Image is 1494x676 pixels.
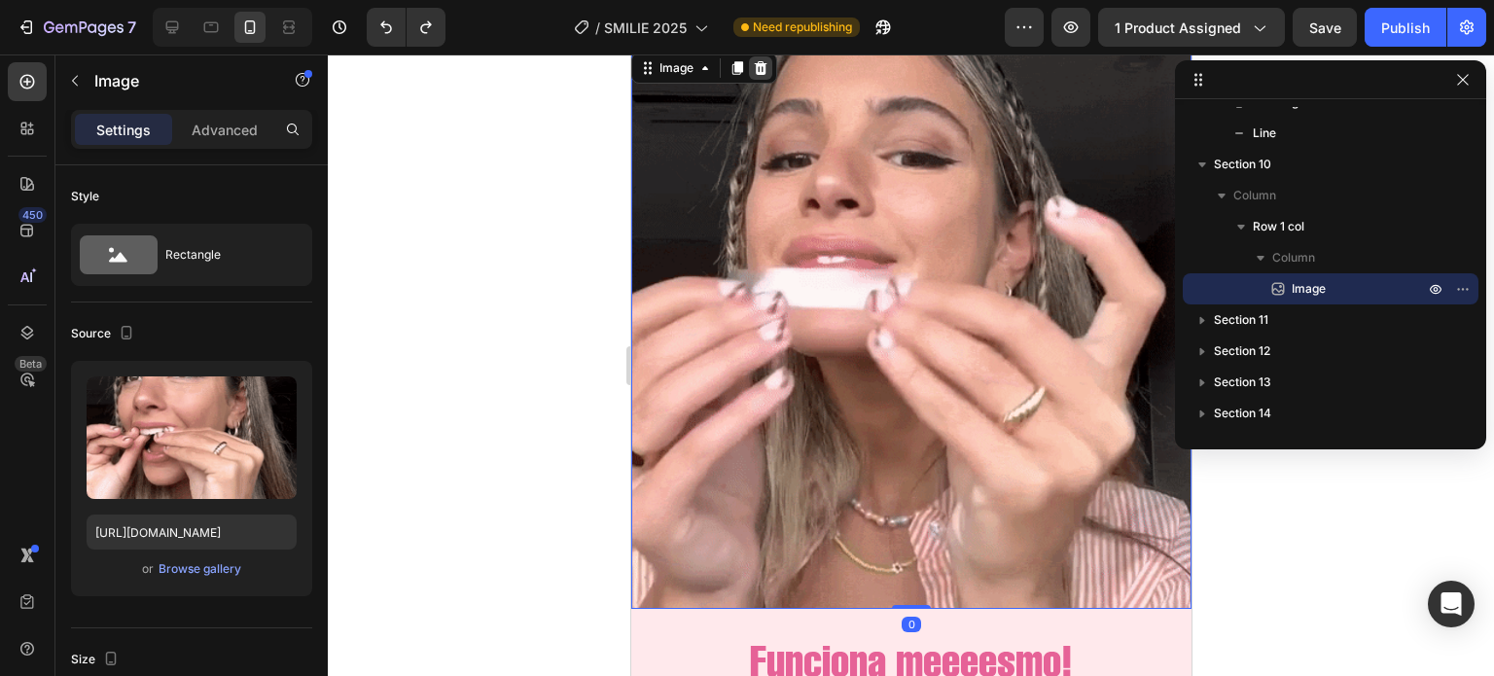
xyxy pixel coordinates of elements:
[94,69,260,92] p: Image
[87,376,297,499] img: preview-image
[1214,404,1271,423] span: Section 14
[1214,310,1268,330] span: Section 11
[1115,18,1241,38] span: 1 product assigned
[1214,155,1271,174] span: Section 10
[127,16,136,39] p: 7
[71,321,138,347] div: Source
[18,207,47,223] div: 450
[1233,186,1276,205] span: Column
[1381,18,1430,38] div: Publish
[1309,19,1341,36] span: Save
[1253,124,1276,143] span: Line
[1253,217,1304,236] span: Row 1 col
[159,560,241,578] div: Browse gallery
[8,8,145,47] button: 7
[158,559,242,579] button: Browse gallery
[1214,373,1271,392] span: Section 13
[595,18,600,38] span: /
[1098,8,1285,47] button: 1 product assigned
[192,120,258,140] p: Advanced
[1293,8,1357,47] button: Save
[96,120,151,140] p: Settings
[71,188,99,205] div: Style
[367,8,445,47] div: Undo/Redo
[604,18,687,38] span: SMILIE 2025
[142,557,154,581] span: or
[1214,341,1270,361] span: Section 12
[753,18,852,36] span: Need republishing
[1272,248,1315,267] span: Column
[87,515,297,550] input: https://example.com/image.jpg
[71,647,123,673] div: Size
[1365,8,1446,47] button: Publish
[631,54,1192,676] iframe: Design area
[15,356,47,372] div: Beta
[1428,581,1475,627] div: Open Intercom Messenger
[165,232,284,277] div: Rectangle
[1292,279,1326,299] span: Image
